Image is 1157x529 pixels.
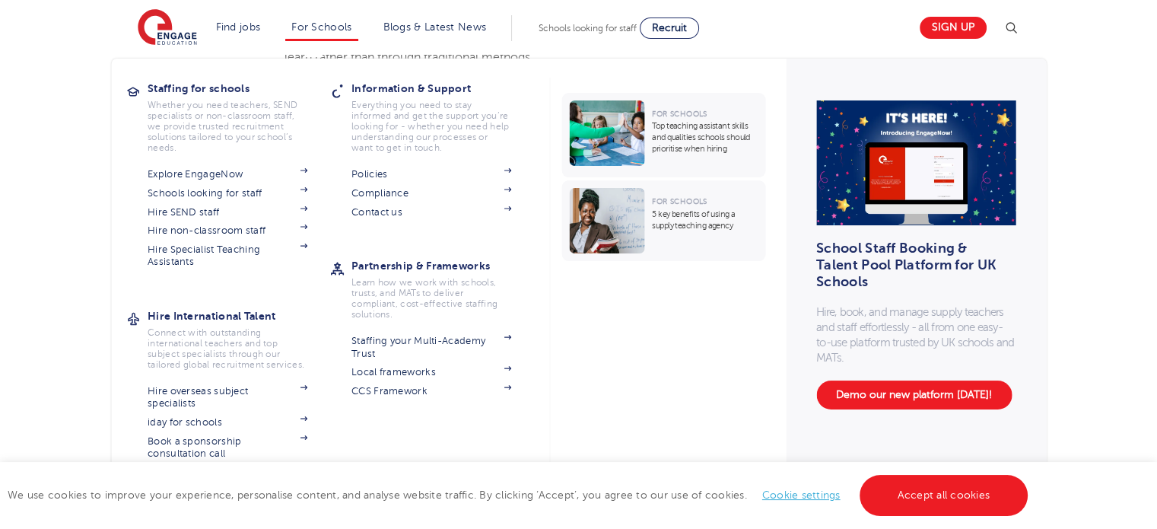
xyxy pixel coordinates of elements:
[652,110,707,118] span: For Schools
[920,17,987,39] a: Sign up
[351,335,511,360] a: Staffing your Multi-Academy Trust
[148,225,307,237] a: Hire non-classroom staff
[148,244,307,269] a: Hire Specialist Teaching Assistants
[351,187,511,199] a: Compliance
[860,475,1028,516] a: Accept all cookies
[216,21,261,33] a: Find jobs
[291,21,351,33] a: For Schools
[148,187,307,199] a: Schools looking for staff
[652,209,758,231] p: 5 key benefits of using a supply teaching agency
[351,168,511,180] a: Policies
[148,305,330,370] a: Hire International TalentConnect with outstanding international teachers and top subject speciali...
[652,22,687,33] span: Recruit
[351,385,511,397] a: CCS Framework
[762,489,841,501] a: Cookie settings
[148,78,330,153] a: Staffing for schoolsWhether you need teachers, SEND specialists or non-classroom staff, we provid...
[816,381,1012,409] a: Demo our new platform [DATE]!
[561,93,769,177] a: For SchoolsTop teaching assistant skills and qualities schools should prioritise when hiring
[652,197,707,206] span: For Schools
[561,180,769,261] a: For Schools5 key benefits of using a supply teaching agency
[351,78,534,99] h3: Information & Support
[816,304,1016,365] p: Hire, book, and manage supply teachers and staff effortlessly - all from one easy-to-use platform...
[148,327,307,370] p: Connect with outstanding international teachers and top subject specialists through our tailored ...
[148,416,307,429] a: iday for schools
[351,366,511,378] a: Local frameworks
[148,385,307,410] a: Hire overseas subject specialists
[138,9,197,47] img: Engage Education
[816,248,1006,282] h3: School Staff Booking & Talent Pool Platform for UK Schools
[351,255,534,320] a: Partnership & FrameworksLearn how we work with schools, trusts, and MATs to deliver compliant, co...
[148,100,307,153] p: Whether you need teachers, SEND specialists or non-classroom staff, we provide trusted recruitmen...
[383,21,487,33] a: Blogs & Latest News
[351,78,534,153] a: Information & SupportEverything you need to stay informed and get the support you’re looking for ...
[539,23,637,33] span: Schools looking for staff
[351,277,511,320] p: Learn how we work with schools, trusts, and MATs to deliver compliant, cost-effective staffing so...
[148,78,330,99] h3: Staffing for schools
[351,206,511,218] a: Contact us
[8,489,1031,501] span: We use cookies to improve your experience, personalise content, and analyse website traffic. By c...
[652,120,758,155] p: Top teaching assistant skills and qualities schools should prioritise when hiring
[148,305,330,327] h3: Hire International Talent
[351,255,534,276] h3: Partnership & Frameworks
[351,100,511,153] p: Everything you need to stay informed and get the support you’re looking for - whether you need he...
[148,435,307,460] a: Book a sponsorship consultation call
[148,206,307,218] a: Hire SEND staff
[640,18,699,39] a: Recruit
[148,168,307,180] a: Explore EngageNow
